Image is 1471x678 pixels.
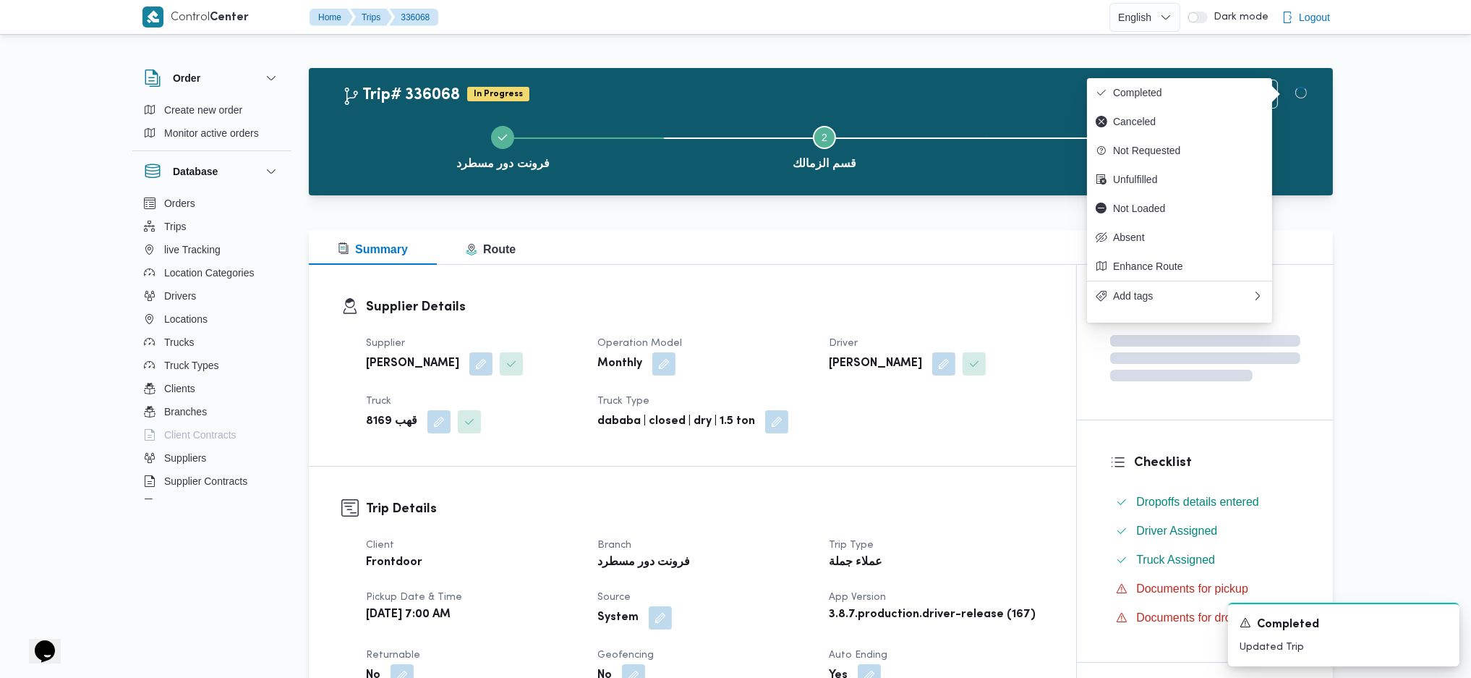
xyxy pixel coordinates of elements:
[164,357,218,374] span: Truck Types
[1087,252,1272,281] button: Enhance Route
[1113,87,1263,98] span: Completed
[164,449,206,467] span: Suppliers
[138,215,286,238] button: Trips
[1087,194,1272,223] button: Not Loaded
[164,241,221,258] span: live Tracking
[1087,107,1272,136] button: Canceled
[597,609,639,627] b: System
[467,87,529,101] span: In Progress
[366,651,420,660] span: Returnable
[210,12,249,23] b: Center
[1240,640,1448,655] p: Updated Trip
[829,651,887,660] span: Auto Ending
[138,238,286,261] button: live Tracking
[164,287,196,305] span: Drivers
[164,310,208,328] span: Locations
[1240,616,1448,634] div: Notification
[164,496,200,513] span: Devices
[829,355,922,373] b: [PERSON_NAME]
[1113,260,1263,272] span: Enhance Route
[138,308,286,331] button: Locations
[366,499,1044,519] h3: Trip Details
[14,620,61,664] iframe: chat widget
[173,69,200,87] h3: Order
[1113,116,1263,127] span: Canceled
[142,7,163,27] img: X8yXhbKr1z7QwAAAABJRU5ErkJggg==
[822,132,827,143] span: 2
[132,98,291,151] div: Order
[366,593,462,602] span: Pickup date & time
[338,243,408,255] span: Summary
[138,354,286,377] button: Truck Types
[1113,145,1263,156] span: Not Requested
[366,339,405,348] span: Supplier
[164,473,247,490] span: Supplier Contracts
[829,606,1036,624] b: 3.8.7.production.driver-release (167)
[664,109,986,184] button: قسم الزمالك
[164,124,259,142] span: Monitor active orders
[1113,203,1263,214] span: Not Loaded
[793,155,856,172] span: قسم الزمالك
[164,264,255,281] span: Location Categories
[1110,606,1300,630] button: Documents for dropoff
[1134,453,1300,473] h3: Checklist
[1113,290,1252,302] span: Add tags
[144,69,280,87] button: Order
[1136,525,1217,537] span: Driver Assigned
[138,446,286,470] button: Suppliers
[597,397,649,406] span: Truck Type
[366,413,417,431] b: قهب 8169
[456,155,550,172] span: فرونت دور مسطرد
[138,331,286,354] button: Trucks
[164,380,195,397] span: Clients
[1087,165,1272,194] button: Unfulfilled
[138,423,286,446] button: Client Contracts
[366,554,422,572] b: Frontdoor
[164,334,194,351] span: Trucks
[138,400,286,423] button: Branches
[1136,609,1250,627] span: Documents for dropoff
[829,554,882,572] b: عملاء جملة
[597,355,642,373] b: Monthly
[342,86,460,105] h2: Trip# 336068
[597,593,631,602] span: Source
[1136,522,1217,540] span: Driver Assigned
[474,90,523,98] b: In Progress
[310,9,353,26] button: Home
[138,192,286,215] button: Orders
[350,9,392,26] button: Trips
[1136,582,1248,595] span: Documents for pickup
[829,541,874,550] span: Trip Type
[389,9,438,26] button: 336068
[1110,520,1300,543] button: Driver Assigned
[1136,493,1259,511] span: Dropoffs details entered
[1110,548,1300,572] button: Truck Assigned
[366,397,391,406] span: Truck
[1087,281,1272,310] button: Add tags
[342,109,664,184] button: فرونت دور مسطرد
[1136,554,1215,566] span: Truck Assigned
[1136,496,1259,508] span: Dropoffs details entered
[1087,78,1272,107] button: Completed
[173,163,218,180] h3: Database
[1087,136,1272,165] button: Not Requested
[985,109,1307,184] button: فرونت دور مسطرد
[138,261,286,284] button: Location Categories
[497,132,508,143] svg: Step 1 is complete
[138,470,286,493] button: Supplier Contracts
[597,541,631,550] span: Branch
[164,426,236,444] span: Client Contracts
[366,541,394,550] span: Client
[1113,232,1263,243] span: Absent
[138,493,286,516] button: Devices
[597,339,682,348] span: Operation Model
[1136,611,1250,624] span: Documents for dropoff
[1299,9,1330,26] span: Logout
[1136,580,1248,598] span: Documents for pickup
[597,554,690,572] b: فرونت دور مسطرد
[1087,223,1272,252] button: Absent
[597,413,755,431] b: dababa | closed | dry | 1.5 ton
[466,243,516,255] span: Route
[1110,491,1300,514] button: Dropoffs details entered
